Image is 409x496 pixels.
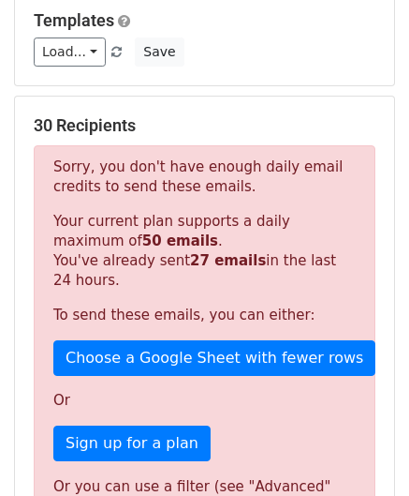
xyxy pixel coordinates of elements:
[142,233,218,249] strong: 50 emails
[135,38,183,67] button: Save
[53,391,356,411] p: Or
[34,38,106,67] a: Load...
[34,115,375,136] h5: 30 Recipients
[190,252,266,269] strong: 27 emails
[53,158,356,197] p: Sorry, you don't have enough daily email credits to send these emails.
[315,406,409,496] iframe: Chat Widget
[53,340,375,376] a: Choose a Google Sheet with fewer rows
[53,212,356,291] p: Your current plan supports a daily maximum of . You've already sent in the last 24 hours.
[53,426,211,461] a: Sign up for a plan
[53,306,356,325] p: To send these emails, you can either:
[34,10,114,30] a: Templates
